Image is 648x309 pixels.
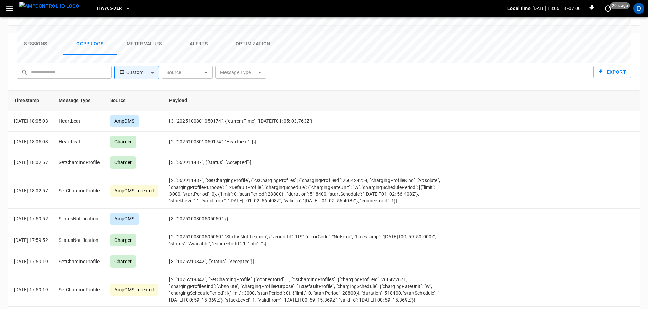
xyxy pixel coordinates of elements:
[602,3,613,14] button: set refresh interval
[14,118,48,124] p: [DATE] 18:05:03
[126,66,159,79] div: Custom
[110,255,136,268] div: Charger
[53,91,105,111] th: Message Type
[53,229,105,251] td: StatusNotification
[105,91,164,111] th: Source
[164,251,450,272] td: [3, "1076219842", {"status": "Accepted"}]
[507,5,531,12] p: Local time
[172,33,226,55] button: Alerts
[117,33,172,55] button: Meter Values
[110,185,158,197] div: AmpCMS - created
[164,173,450,209] td: [2, "569911487", "SetChargingProfile", {"csChargingProfiles": {"chargingProfileId": 260424254, "c...
[19,2,79,11] img: ampcontrol.io logo
[53,251,105,272] td: SetChargingProfile
[14,215,48,222] p: [DATE] 17:59:52
[14,258,48,265] p: [DATE] 17:59:19
[8,91,53,111] th: Timestamp
[164,272,450,308] td: [2, "1076219842", "SetChargingProfile", {"connectorId": 1, "csChargingProfiles": {"chargingProfil...
[14,159,48,166] p: [DATE] 18:02:57
[610,2,630,9] span: 20 s ago
[14,237,48,244] p: [DATE] 17:59:52
[53,272,105,308] td: SetChargingProfile
[110,234,136,246] div: Charger
[14,286,48,293] p: [DATE] 17:59:19
[97,5,122,13] span: HWY65-DER
[226,33,280,55] button: Optimization
[164,209,450,229] td: [3, "2025100800595050", {}]
[593,66,631,78] button: Export
[14,138,48,145] p: [DATE] 18:05:03
[14,187,48,194] p: [DATE] 18:02:57
[110,213,139,225] div: AmpCMS
[532,5,581,12] p: [DATE] 18:06:18 -07:00
[164,91,450,111] th: Payload
[63,33,117,55] button: Ocpp logs
[94,2,133,15] button: HWY65-DER
[53,209,105,229] td: StatusNotification
[8,33,63,55] button: Sessions
[633,3,644,14] div: profile-icon
[164,229,450,251] td: [2, "2025100800595050", "StatusNotification", {"vendorId": "RS", "errorCode": "NoError", "timesta...
[53,173,105,209] td: SetChargingProfile
[110,284,158,296] div: AmpCMS - created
